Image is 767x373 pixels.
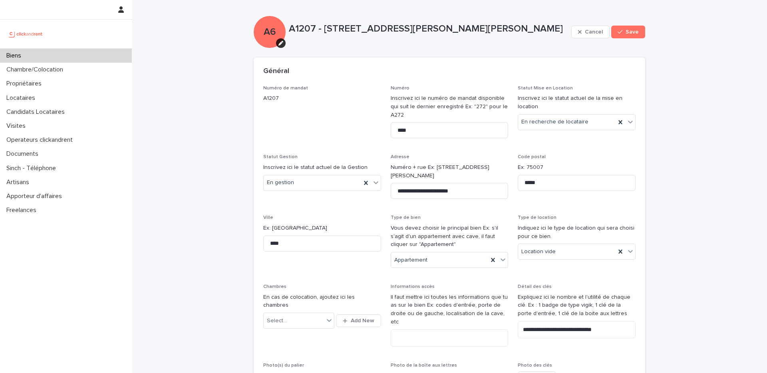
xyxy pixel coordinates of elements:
[518,94,636,111] p: Inscrivez ici le statut actuel de la mise en location
[585,29,603,35] span: Cancel
[521,118,588,126] span: En recherche de locataire
[289,23,568,35] p: A1207 - [STREET_ADDRESS][PERSON_NAME][PERSON_NAME]
[3,192,68,200] p: Apporteur d'affaires
[3,108,71,116] p: Candidats Locataires
[267,317,287,325] div: Select...
[263,224,381,232] p: Ex: [GEOGRAPHIC_DATA]
[518,86,573,91] span: Statut Mise en Location
[518,215,556,220] span: Type de location
[263,215,273,220] span: Ville
[3,94,42,102] p: Locataires
[263,67,289,76] h2: Général
[351,318,374,323] span: Add New
[267,179,294,187] span: En gestion
[263,363,304,368] span: Photo(s) du palier
[263,293,381,310] p: En cas de colocation, ajoutez ici les chambres
[394,256,427,264] span: Appartement
[3,66,70,73] p: Chambre/Colocation
[626,29,639,35] span: Save
[263,155,298,159] span: Statut Gestion
[518,155,546,159] span: Code postal
[263,86,308,91] span: Numéro de mandat
[391,215,421,220] span: Type de bien
[391,86,409,91] span: Numéro
[3,206,43,214] p: Freelances
[391,284,435,289] span: Informations accès
[336,314,381,327] button: Add New
[3,122,32,130] p: Visites
[391,224,509,249] p: Vous devez choisir le principal bien Ex: s'il s'agit d'un appartement avec cave, il faut cliquer ...
[518,224,636,241] p: Indiquez ici le type de location qui sera choisi pour ce bien.
[391,94,509,119] p: Inscrivez ici le numéro de mandat disponible qui suit le dernier enregistré Ex: "272" pour le A272
[518,293,636,318] p: Expliquez ici le nombre et l'utilité de chaque clé. Ex : 1 badge de type vigik, 1 clé de la porte...
[518,284,552,289] span: Détail des clés
[3,136,79,144] p: Operateurs clickandrent
[3,80,48,87] p: Propriétaires
[521,248,556,256] span: Location vide
[3,165,62,172] p: Sinch - Téléphone
[391,155,409,159] span: Adresse
[518,163,636,172] p: Ex: 75007
[263,94,381,103] p: A1207
[518,363,552,368] span: Photo des clés
[391,163,509,180] p: Numéro + rue Ex: [STREET_ADDRESS][PERSON_NAME]
[3,179,36,186] p: Artisans
[391,363,457,368] span: Photo de la boîte aux lettres
[3,52,28,60] p: Biens
[3,150,45,158] p: Documents
[611,26,645,38] button: Save
[571,26,610,38] button: Cancel
[391,293,509,326] p: Il faut mettre ici toutes les informations que tu as sur le bien Ex: codes d'entrée, porte de dro...
[6,26,45,42] img: UCB0brd3T0yccxBKYDjQ
[263,163,381,172] p: Inscrivez ici le statut actuel de la Gestion
[263,284,286,289] span: Chambres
